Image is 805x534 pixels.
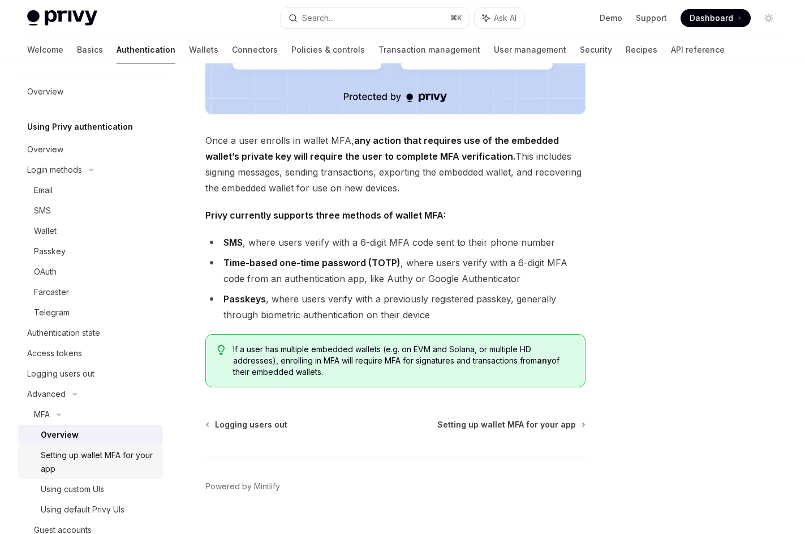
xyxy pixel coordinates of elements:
a: Powered by Mintlify [205,481,280,492]
div: Using custom UIs [41,482,104,496]
a: Support [636,12,667,24]
a: Recipes [626,36,657,63]
a: Authentication state [18,323,163,343]
span: Ask AI [494,12,516,24]
a: Dashboard [681,9,751,27]
a: Using custom UIs [18,479,163,499]
li: , where users verify with a previously registered passkey, generally through biometric authentica... [205,291,586,323]
a: Logging users out [206,419,287,430]
strong: Time-based one-time password (TOTP) [223,257,401,268]
a: Passkey [18,241,163,262]
span: Logging users out [215,419,287,430]
a: Overview [18,139,163,160]
a: Logging users out [18,364,163,384]
div: Email [34,183,53,197]
a: Telegram [18,302,163,323]
div: OAuth [34,265,57,279]
a: Setting up wallet MFA for your app [437,419,584,430]
div: Setting up wallet MFA for your app [41,448,156,476]
a: User management [494,36,566,63]
button: Ask AI [475,8,524,28]
a: Overview [18,425,163,445]
strong: any action that requires use of the embedded wallet’s private key will require the user to comple... [205,135,559,162]
a: OAuth [18,262,163,282]
a: Wallet [18,221,163,241]
div: Using default Privy UIs [41,503,124,516]
a: Connectors [232,36,278,63]
div: Advanced [27,387,66,401]
span: Dashboard [690,12,733,24]
span: Setting up wallet MFA for your app [437,419,576,430]
li: , where users verify with a 6-digit MFA code from an authentication app, like Authy or Google Aut... [205,255,586,287]
div: Farcaster [34,285,69,299]
button: Search...⌘K [281,8,470,28]
div: Overview [27,85,63,99]
h5: Using Privy authentication [27,120,133,134]
button: Toggle dark mode [760,9,778,27]
div: Overview [41,428,79,442]
div: SMS [34,204,51,217]
div: Wallet [34,224,57,238]
a: Farcaster [18,282,163,302]
div: Login methods [27,163,82,177]
span: If a user has multiple embedded wallets (e.g. on EVM and Solana, or multiple HD addresses), enrol... [233,344,574,378]
a: Overview [18,82,163,102]
a: Using default Privy UIs [18,499,163,520]
svg: Tip [217,345,225,355]
a: Access tokens [18,343,163,364]
a: Basics [77,36,103,63]
div: MFA [34,408,50,421]
a: Security [580,36,612,63]
div: Logging users out [27,367,94,381]
img: light logo [27,10,97,26]
strong: any [537,356,552,365]
a: Setting up wallet MFA for your app [18,445,163,479]
a: SMS [18,200,163,221]
a: Email [18,180,163,200]
a: Wallets [189,36,218,63]
a: API reference [671,36,725,63]
strong: Privy currently supports three methods of wallet MFA: [205,210,446,221]
span: ⌘ K [450,14,462,23]
div: Telegram [34,306,70,319]
strong: SMS [223,237,243,248]
strong: Passkeys [223,293,266,305]
a: Authentication [117,36,175,63]
li: , where users verify with a 6-digit MFA code sent to their phone number [205,234,586,250]
div: Access tokens [27,347,82,360]
div: Authentication state [27,326,100,340]
div: Search... [302,11,334,25]
div: Overview [27,143,63,156]
a: Welcome [27,36,63,63]
span: Once a user enrolls in wallet MFA, This includes signing messages, sending transactions, exportin... [205,133,586,196]
div: Passkey [34,245,66,258]
a: Demo [600,12,622,24]
a: Policies & controls [291,36,365,63]
a: Transaction management [378,36,480,63]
